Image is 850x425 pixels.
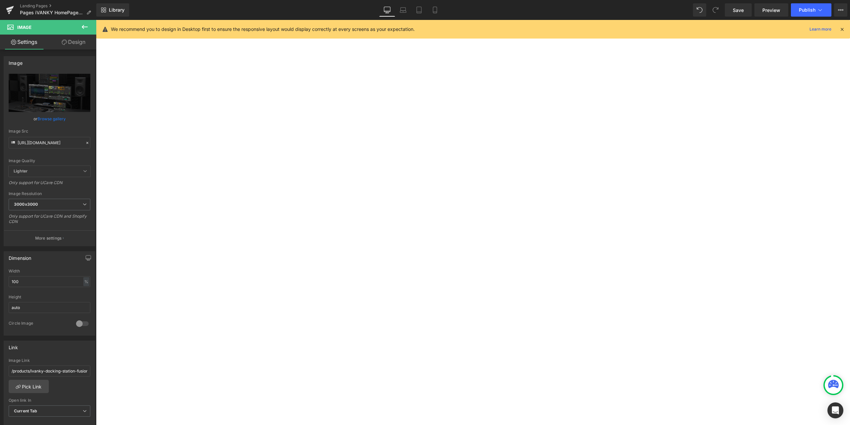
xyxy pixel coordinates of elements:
[9,295,90,299] div: Height
[9,321,69,328] div: Circle Image
[9,341,18,350] div: Link
[395,3,411,17] a: Laptop
[411,3,427,17] a: Tablet
[9,252,32,261] div: Dimension
[762,7,780,14] span: Preview
[9,115,90,122] div: or
[38,113,66,125] a: Browse gallery
[9,129,90,134] div: Image Src
[807,25,834,33] a: Learn more
[83,277,89,286] div: %
[799,7,815,13] span: Publish
[9,180,90,190] div: Only support for UCare CDN
[20,3,96,9] a: Landing Pages
[9,276,90,287] input: auto
[709,3,722,17] button: Redo
[427,3,443,17] a: Mobile
[14,168,28,173] b: Lighter
[111,26,415,33] p: We recommend you to design in Desktop first to ensure the responsive layout would display correct...
[754,3,788,17] a: Preview
[693,3,706,17] button: Undo
[834,3,847,17] button: More
[733,7,744,14] span: Save
[791,3,831,17] button: Publish
[49,35,98,50] a: Design
[9,380,49,393] a: Pick Link
[20,10,84,15] span: Pages iVANKY HomePage 2024 V2
[96,3,129,17] a: New Library
[379,3,395,17] a: Desktop
[4,230,95,246] button: More settings
[109,7,125,13] span: Library
[9,366,90,376] input: https://your-shop.myshopify.com
[9,214,90,229] div: Only support for UCare CDN and Shopify CDN
[17,25,32,30] span: Image
[35,235,62,241] p: More settings
[9,137,90,149] input: Link
[9,398,90,403] div: Open link In
[9,159,90,163] div: Image Quality
[9,191,90,196] div: Image Resolution
[827,402,843,418] div: Open Intercom Messenger
[14,202,38,207] b: 3000x3000
[9,302,90,313] input: auto
[9,269,90,273] div: Width
[9,56,23,66] div: Image
[14,408,38,413] b: Current Tab
[9,358,90,363] div: Image Link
